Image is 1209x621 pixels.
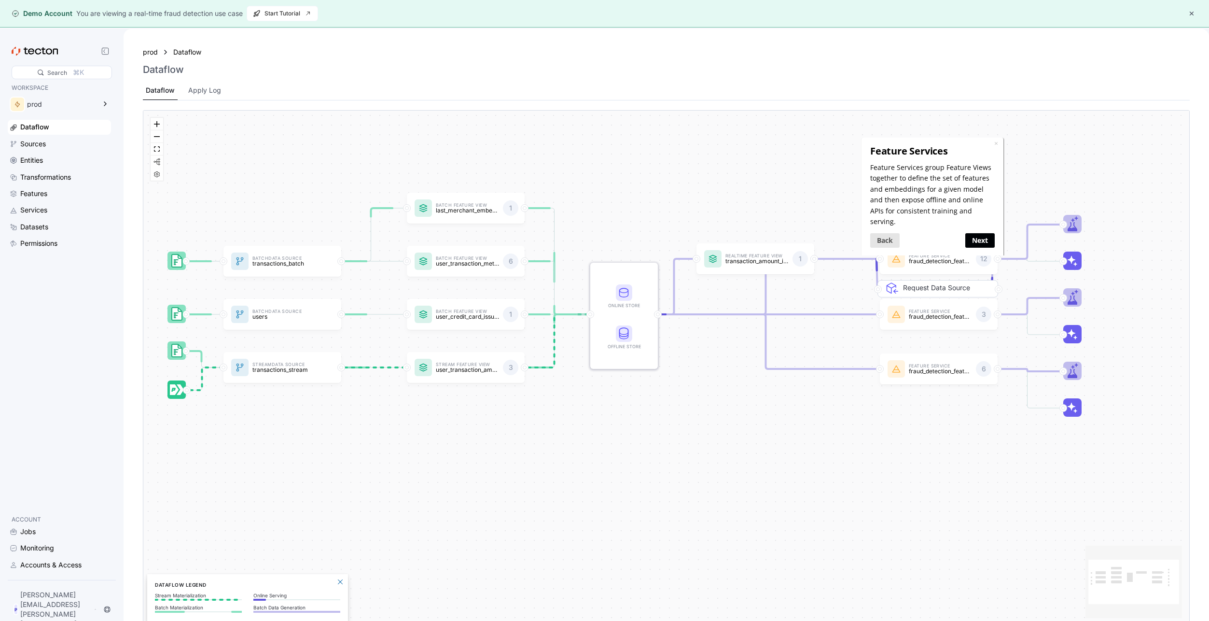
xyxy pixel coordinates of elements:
a: BatchData Sourcetransactions_batch [223,246,341,277]
a: Monitoring [8,541,111,555]
div: 1 [792,251,808,267]
div: You are viewing a real-time fraud detection use case [76,8,243,19]
p: Stream Feature View [436,363,499,367]
a: Feature Servicefraud_detection_feature_service:v212 [880,243,998,274]
a: Accounts & Access [8,558,111,572]
a: Realtime Feature Viewtransaction_amount_is_higher_than_average1 [696,243,814,274]
a: Services [8,203,111,217]
div: Apply Log [188,85,221,96]
div: Monitoring [20,543,54,553]
div: Batch Feature Viewuser_transaction_metrics6 [407,246,525,277]
a: × [134,1,138,10]
div: Stream Feature Viewuser_transaction_amount_totals3 [407,352,525,383]
h3: Dataflow [143,64,184,75]
div: Search⌘K [12,66,112,79]
div: Offline Store [605,343,643,350]
p: Stream Materialization [155,593,242,598]
div: Offline Store [605,325,643,350]
a: Batch Feature Viewuser_credit_card_issuer1 [407,299,525,330]
a: Permissions [8,236,111,251]
p: transaction_amount_is_higher_than_average [725,258,789,264]
p: users [252,313,316,320]
p: user_credit_card_issuer [436,313,499,320]
div: 6 [503,254,518,269]
p: transactions_stream [252,367,316,373]
div: BatchData Sourceusers [223,299,341,330]
div: Search [47,68,67,77]
a: Dataflow [8,120,111,134]
div: P [14,604,18,615]
div: Transformations [20,172,71,183]
p: transactions_batch [252,260,316,267]
a: Entities [8,153,111,168]
g: Edge from featureService:fraud_detection_feature_service:v2 to Inference_featureService:fraud_det... [994,259,1061,261]
g: Edge from STORE to featureService:fraud_detection_feature_service [654,314,877,369]
p: user_transaction_metrics [436,260,499,267]
div: ⌘K [73,67,84,78]
g: Edge from dataSource:transactions_batch to featureView:last_merchant_embedding [337,208,404,261]
a: Datasets [8,220,111,234]
div: Dataflow [146,85,175,96]
a: Back [10,96,40,110]
p: user_transaction_amount_totals [436,367,499,373]
div: Sources [20,139,46,149]
button: Close Legend Panel [334,576,346,588]
p: Batch Feature View [436,203,499,208]
div: Request Data Source [903,282,990,358]
a: Batch Feature Viewlast_merchant_embedding1 [407,193,525,224]
div: Dataflow [20,122,49,132]
g: Edge from REQ_featureService:fraud_detection_feature_service:v2 to featureService:fraud_detection... [876,259,877,289]
g: Edge from STORE to featureService:fraud_detection_feature_service:v2 [654,259,877,314]
div: Entities [20,155,43,166]
div: 1 [503,200,518,216]
g: Edge from dataSource:transactions_stream_stream_source to dataSource:transactions_stream [183,367,221,390]
p: WORKSPACE [12,83,107,93]
g: Edge from featureView:last_merchant_embedding to STORE [521,208,588,314]
p: Online Serving [253,593,340,598]
p: Batch Feature View [436,256,499,261]
a: Jobs [8,524,111,539]
div: prod [27,101,96,108]
div: Feature Servicefraud_detection_feature_service_streaming3 [880,299,998,330]
a: Feature Servicefraud_detection_feature_service6 [880,353,998,384]
g: Edge from dataSource:transactions_stream_batch_source to dataSource:transactions_stream [182,351,221,367]
div: Permissions [20,238,57,249]
p: last_merchant_embedding [436,207,499,213]
p: Batch Data Source [252,310,316,314]
p: Batch Materialization [155,605,242,610]
div: 3 [503,360,518,375]
button: Start Tutorial [247,6,318,21]
g: Edge from featureService:fraud_detection_feature_service:v2 to Trainer_featureService:fraud_detec... [994,225,1061,259]
p: fraud_detection_feature_service [909,368,972,374]
a: Dataflow [173,47,207,57]
a: Next [105,96,135,110]
button: zoom out [151,130,163,143]
p: Batch Feature View [436,310,499,314]
h3: Feature Services [10,7,135,20]
p: Feature Service [909,364,972,368]
a: Features [8,186,111,201]
g: Edge from featureView:user_transaction_amount_totals to STORE [521,314,588,367]
p: Realtime Feature View [725,254,789,258]
a: Sources [8,137,111,151]
div: Request Data Source [892,249,1013,267]
p: Feature Services group Feature Views together to define the set of features and embeddings for a ... [10,25,135,89]
h6: Dataflow Legend [155,581,340,589]
div: Accounts & Access [20,560,82,570]
a: Transformations [8,170,111,184]
div: Jobs [20,526,36,537]
p: Batch Data Source [252,256,316,261]
g: Edge from featureService:fraud_detection_feature_service to Trainer_featureService:fraud_detectio... [994,369,1061,371]
div: Online Store [605,302,643,309]
span: Start Tutorial [253,6,312,21]
a: prod [143,47,158,57]
button: zoom in [151,118,163,130]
